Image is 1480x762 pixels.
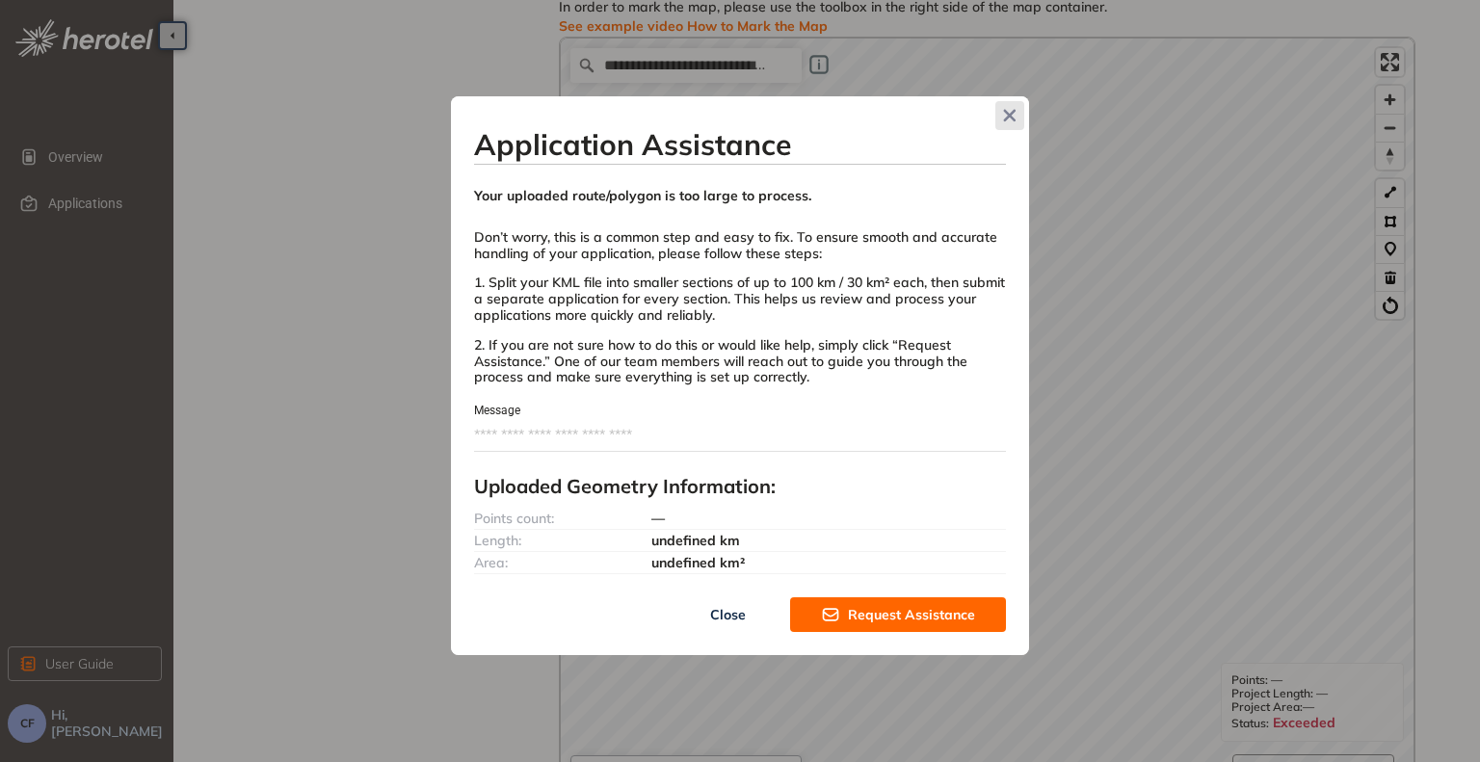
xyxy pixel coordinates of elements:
[474,475,1006,498] h4: Uploaded Geometry Information:
[790,597,1006,632] button: Request Assistance
[474,402,520,420] label: Message
[474,420,1006,451] textarea: Message
[665,597,790,632] button: Close
[474,532,521,549] span: Length:
[651,554,745,571] span: undefined km²
[474,510,554,527] span: Points count:
[474,337,1006,385] div: 2. If you are not sure how to do this or would like help, simply click “Request Assistance.” One ...
[848,604,975,625] span: Request Assistance
[710,604,746,625] span: Close
[995,101,1024,130] button: Close
[474,554,508,571] span: Area:
[474,188,1006,204] div: Your uploaded route/polygon is too large to process.
[474,275,1006,323] div: 1. Split your KML file into smaller sections of up to 100 km / 30 km² each, then submit a separat...
[474,127,1006,162] h3: Application Assistance
[474,218,1006,262] div: Don’t worry, this is a common step and easy to fix. To ensure smooth and accurate handling of you...
[651,532,740,549] span: undefined km
[651,510,665,527] span: —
